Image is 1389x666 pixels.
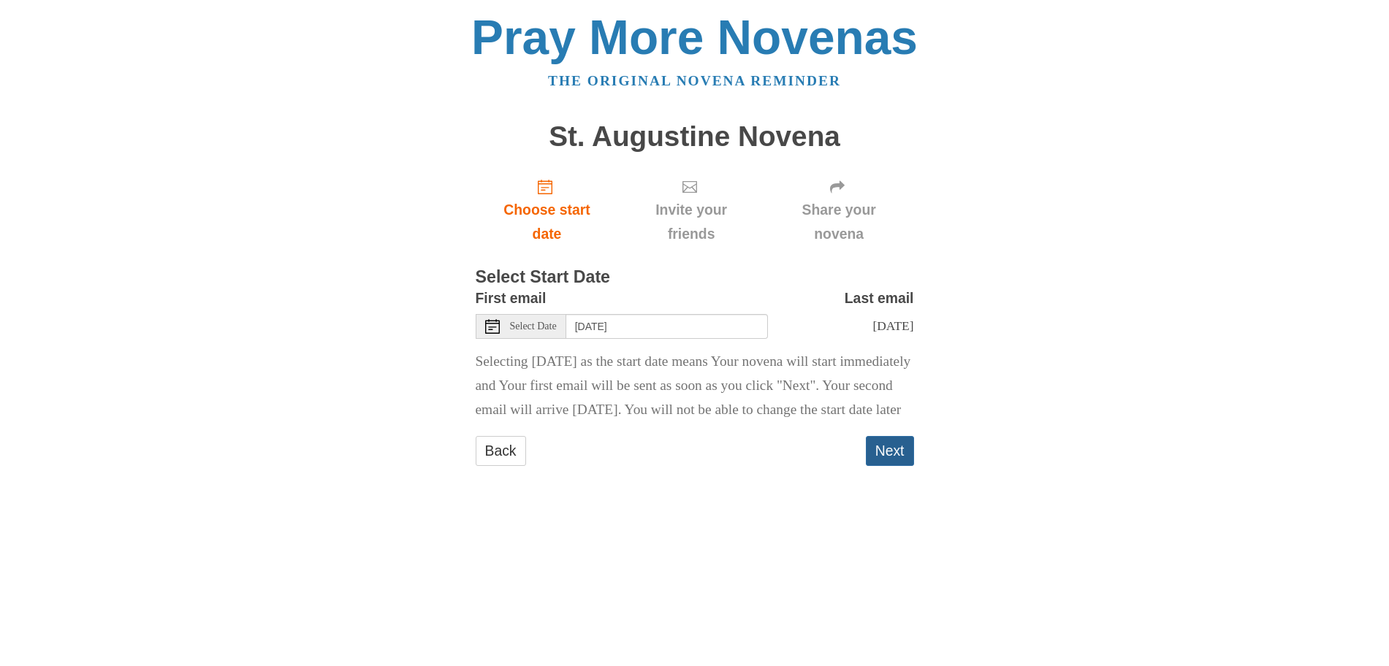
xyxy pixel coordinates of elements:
[845,286,914,310] label: Last email
[471,10,918,64] a: Pray More Novenas
[476,350,914,422] p: Selecting [DATE] as the start date means Your novena will start immediately and Your first email ...
[510,321,557,332] span: Select Date
[476,286,547,310] label: First email
[872,318,913,333] span: [DATE]
[866,436,914,466] button: Next
[476,121,914,153] h1: St. Augustine Novena
[490,198,604,246] span: Choose start date
[476,436,526,466] a: Back
[476,268,914,287] h3: Select Start Date
[764,166,914,253] div: Click "Next" to confirm your start date first.
[548,73,841,88] a: The original novena reminder
[476,166,619,253] a: Choose start date
[566,314,768,339] input: Use the arrow keys to pick a date
[633,198,749,246] span: Invite your friends
[618,166,764,253] div: Click "Next" to confirm your start date first.
[779,198,899,246] span: Share your novena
